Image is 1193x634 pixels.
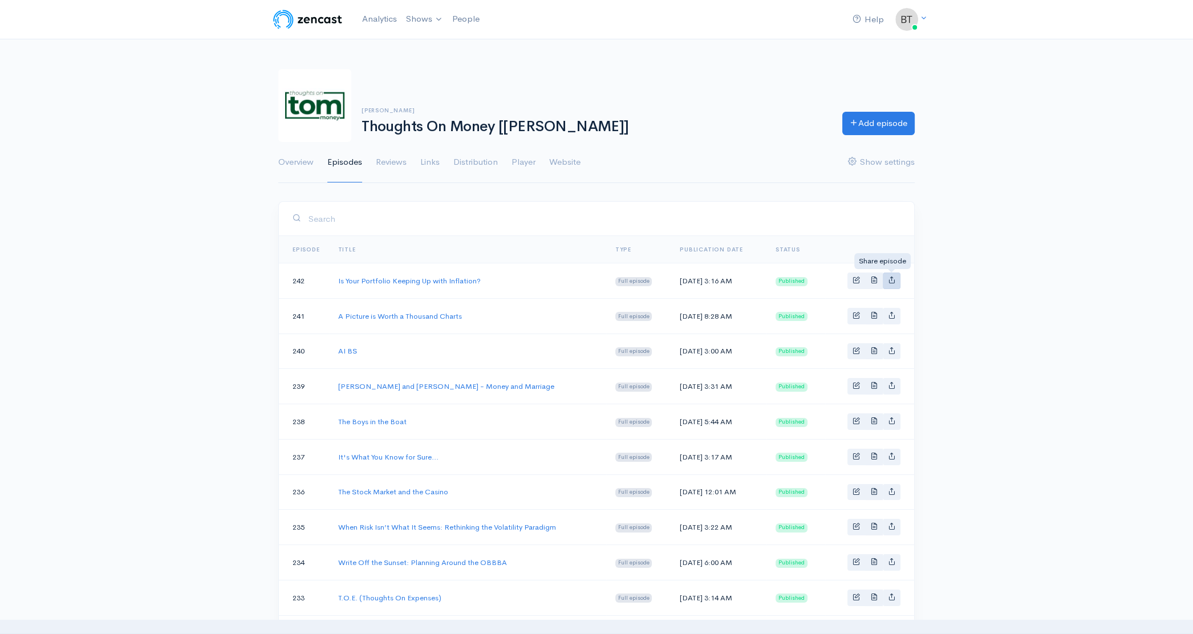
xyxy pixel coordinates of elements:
span: Full episode [615,523,652,533]
a: Overview [278,142,314,183]
a: Show settings [848,142,915,183]
td: [DATE] 5:44 AM [671,404,766,440]
td: 233 [279,580,329,615]
span: Full episode [615,559,652,568]
td: [DATE] 6:00 AM [671,545,766,580]
a: Episode [293,246,320,253]
a: The Boys in the Boat [338,417,407,426]
a: Publication date [680,246,743,253]
a: A Picture is Worth a Thousand Charts [338,311,462,321]
span: Full episode [615,347,652,356]
h6: [PERSON_NAME] [362,107,829,113]
span: Published [776,347,807,356]
span: Full episode [615,312,652,321]
td: [DATE] 3:31 AM [671,369,766,404]
td: [DATE] 3:00 AM [671,334,766,369]
div: Basic example [847,273,900,289]
div: Basic example [847,413,900,430]
td: 240 [279,334,329,369]
a: Add episode [842,112,915,135]
a: Player [512,142,535,183]
span: Published [776,488,807,497]
td: [DATE] 12:01 AM [671,474,766,510]
a: The Stock Market and the Casino [338,487,448,497]
div: Basic example [847,378,900,395]
a: Distribution [453,142,498,183]
td: [DATE] 3:22 AM [671,510,766,545]
a: Analytics [358,7,401,31]
td: 242 [279,263,329,299]
a: Help [848,7,888,32]
div: Basic example [847,554,900,571]
a: [PERSON_NAME] and [PERSON_NAME] - Money and Marriage [338,381,554,391]
div: Basic example [847,308,900,324]
td: [DATE] 3:14 AM [671,580,766,615]
span: Status [776,246,800,253]
a: Shows [401,7,447,32]
a: Links [420,142,440,183]
td: 239 [279,369,329,404]
td: [DATE] 3:17 AM [671,439,766,474]
a: It's What You Know for Sure... [338,452,439,462]
span: Full episode [615,488,652,497]
td: [DATE] 3:16 AM [671,263,766,299]
div: Basic example [847,590,900,606]
span: Full episode [615,383,652,392]
td: 238 [279,404,329,440]
span: Full episode [615,418,652,427]
span: Published [776,523,807,533]
a: Reviews [376,142,407,183]
td: [DATE] 8:28 AM [671,298,766,334]
span: Published [776,277,807,286]
td: 237 [279,439,329,474]
a: Write Off the Sunset: Planning Around the OBBBA [338,558,507,567]
input: Search [308,207,900,230]
span: Published [776,383,807,392]
span: Published [776,418,807,427]
img: ZenCast Logo [271,8,344,31]
a: Is Your Portfolio Keeping Up with Inflation? [338,276,481,286]
a: AI BS [338,346,357,356]
a: When Risk Isn’t What It Seems: Rethinking the Volatility Paradigm [338,522,556,532]
img: ... [895,8,918,31]
td: 236 [279,474,329,510]
div: Basic example [847,484,900,501]
h1: Thoughts On Money [[PERSON_NAME]] [362,119,829,135]
span: Published [776,559,807,568]
a: T.O.E. (Thoughts On Expenses) [338,593,441,603]
a: People [447,7,484,31]
td: 235 [279,510,329,545]
div: Basic example [847,449,900,465]
div: Share episode [854,253,911,269]
div: Basic example [847,343,900,360]
span: Published [776,453,807,462]
div: Basic example [847,519,900,535]
span: Full episode [615,277,652,286]
span: Full episode [615,453,652,462]
a: Type [615,246,631,253]
span: Published [776,312,807,321]
a: Episodes [327,142,362,183]
a: Website [549,142,581,183]
td: 234 [279,545,329,580]
td: 241 [279,298,329,334]
span: Published [776,594,807,603]
span: Full episode [615,594,652,603]
a: Title [338,246,356,253]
